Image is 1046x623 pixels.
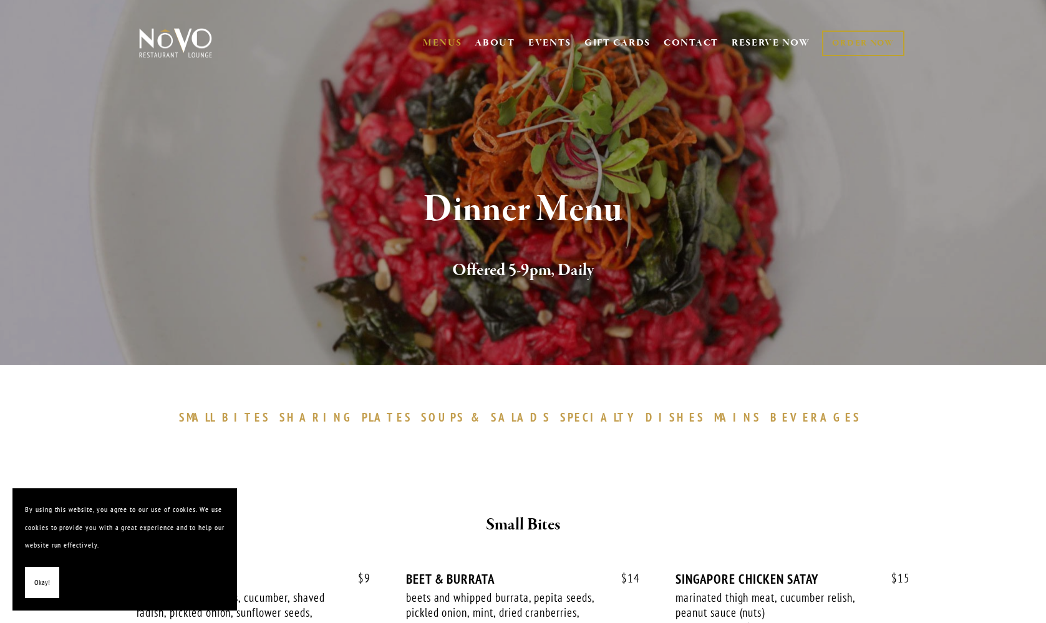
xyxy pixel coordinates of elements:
a: ORDER NOW [822,31,904,56]
div: marinated thigh meat, cucumber relish, peanut sauce (nuts) [676,590,874,621]
img: Novo Restaurant &amp; Lounge [137,27,215,59]
a: ABOUT [475,37,515,49]
h2: Offered 5-9pm, Daily [160,258,887,284]
h1: Dinner Menu [160,190,887,230]
span: BITES [222,410,270,425]
span: 14 [609,571,640,586]
div: BEET & BURRATA [406,571,640,587]
span: 9 [346,571,370,586]
a: EVENTS [528,37,571,49]
a: CONTACT [664,31,719,55]
span: & [471,410,485,425]
button: Okay! [25,567,59,599]
section: Cookie banner [12,488,237,611]
span: SHARING [279,410,356,425]
a: MENUS [423,37,462,49]
a: BEVERAGES [770,410,868,425]
span: PLATES [362,410,412,425]
a: SHARINGPLATES [279,410,418,425]
span: Okay! [34,574,50,592]
span: SALADS [491,410,551,425]
a: SPECIALTYDISHES [560,410,711,425]
a: SMALLBITES [179,410,277,425]
div: SINGAPORE CHICKEN SATAY [676,571,909,587]
p: By using this website, you agree to our use of cookies. We use cookies to provide you with a grea... [25,501,225,554]
a: SOUPS&SALADS [421,410,556,425]
a: GIFT CARDS [584,31,651,55]
a: MAINS [714,410,767,425]
strong: Small Bites [486,514,560,536]
span: BEVERAGES [770,410,861,425]
span: SMALL [179,410,216,425]
span: $ [621,571,627,586]
span: $ [358,571,364,586]
a: RESERVE NOW [732,31,810,55]
span: $ [891,571,898,586]
span: MAINS [714,410,761,425]
div: HOUSE SALAD [137,571,370,587]
span: DISHES [646,410,705,425]
span: SPECIALTY [560,410,640,425]
span: 15 [879,571,910,586]
span: SOUPS [421,410,465,425]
